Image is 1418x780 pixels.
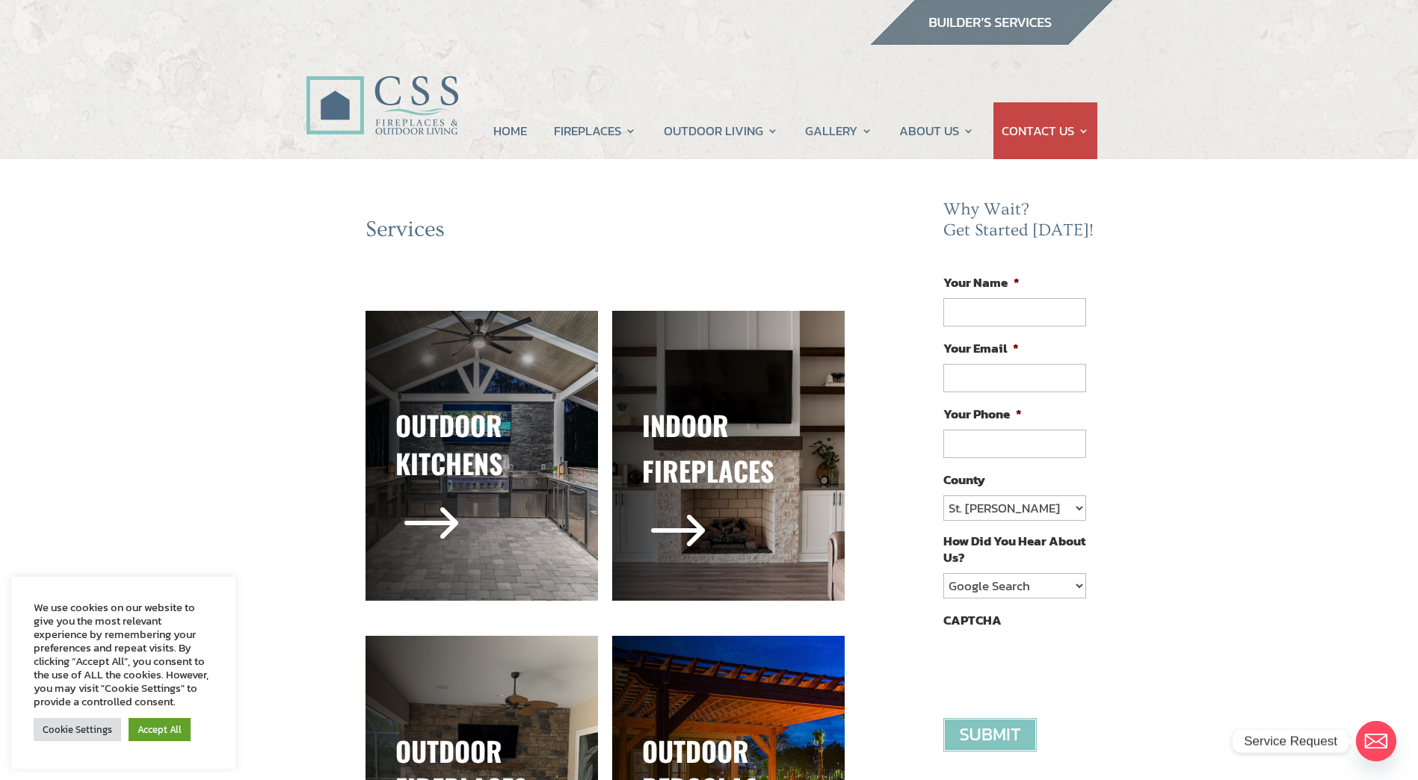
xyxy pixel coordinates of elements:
[34,718,121,741] a: Cookie Settings
[642,406,815,451] h3: indoor
[34,601,213,708] div: We use cookies on our website to give you the most relevant experience by remembering your prefer...
[664,102,778,159] a: OUTDOOR LIVING
[395,406,568,489] h3: Outdoor Kitchens
[805,102,872,159] a: GALLERY
[943,533,1085,566] label: How Did You Hear About Us?
[306,34,458,143] img: CSS Fireplaces & Outdoor Living (Formerly Construction Solutions & Supply)- Jacksonville Ormond B...
[554,102,636,159] a: FIREPLACES
[899,102,974,159] a: ABOUT US
[395,489,467,561] span: $
[395,542,467,562] a: $
[129,718,191,741] a: Accept All
[943,406,1022,422] label: Your Phone
[493,102,527,159] a: HOME
[366,216,845,250] h2: Services
[943,471,985,488] label: County
[1356,721,1396,761] a: Email
[642,550,714,569] a: $
[943,340,1019,356] label: Your Email
[869,31,1113,50] a: builder services construction supply
[943,199,1097,248] h2: Why Wait? Get Started [DATE]!
[642,452,815,497] h3: fireplaces
[1002,102,1089,159] a: CONTACT US
[943,718,1037,752] input: Submit
[943,612,1002,628] label: CAPTCHA
[943,274,1020,291] label: Your Name
[943,636,1171,694] iframe: reCAPTCHA
[642,497,714,569] span: $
